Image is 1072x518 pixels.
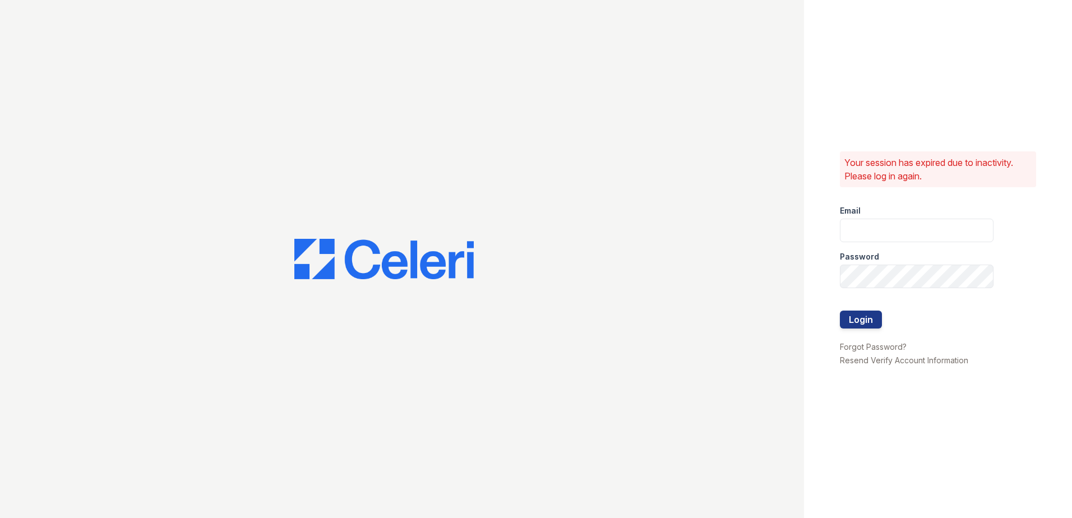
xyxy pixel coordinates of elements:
[840,342,907,351] a: Forgot Password?
[840,251,879,262] label: Password
[294,239,474,279] img: CE_Logo_Blue-a8612792a0a2168367f1c8372b55b34899dd931a85d93a1a3d3e32e68fde9ad4.png
[840,355,968,365] a: Resend Verify Account Information
[840,311,882,329] button: Login
[840,205,861,216] label: Email
[844,156,1032,183] p: Your session has expired due to inactivity. Please log in again.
